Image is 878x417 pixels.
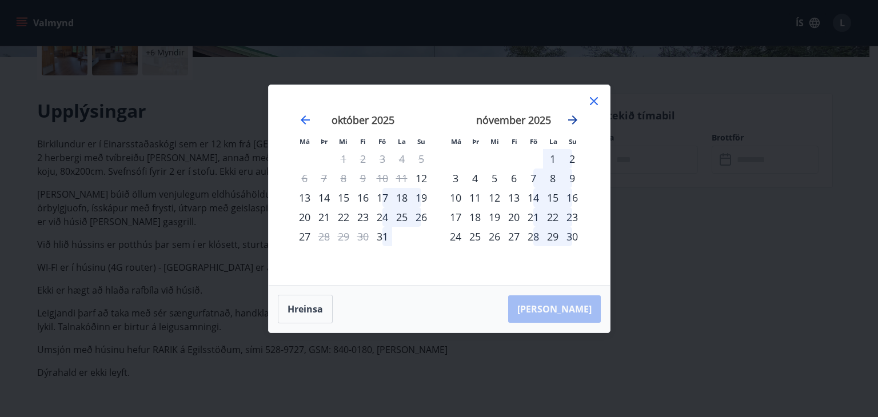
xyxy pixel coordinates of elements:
div: 17 [373,188,392,207]
small: Mi [490,137,499,146]
small: Þr [321,137,328,146]
td: mánudagur, 24. nóvember 2025 [446,227,465,246]
td: Not available. fimmtudagur, 9. október 2025 [353,169,373,188]
td: miðvikudagur, 26. nóvember 2025 [485,227,504,246]
div: 20 [504,207,524,227]
td: sunnudagur, 12. október 2025 [412,169,431,188]
small: Fö [378,137,386,146]
td: sunnudagur, 23. nóvember 2025 [562,207,582,227]
td: sunnudagur, 16. nóvember 2025 [562,188,582,207]
div: 13 [295,188,314,207]
div: 15 [334,188,353,207]
td: fimmtudagur, 13. nóvember 2025 [504,188,524,207]
td: laugardagur, 29. nóvember 2025 [543,227,562,246]
td: sunnudagur, 30. nóvember 2025 [562,227,582,246]
td: laugardagur, 25. október 2025 [392,207,412,227]
small: Fi [360,137,366,146]
div: 18 [392,188,412,207]
div: 15 [543,188,562,207]
td: þriðjudagur, 21. október 2025 [314,207,334,227]
td: Not available. þriðjudagur, 7. október 2025 [314,169,334,188]
small: La [398,137,406,146]
td: sunnudagur, 26. október 2025 [412,207,431,227]
small: La [549,137,557,146]
td: Not available. miðvikudagur, 29. október 2025 [334,227,353,246]
div: 20 [295,207,314,227]
td: miðvikudagur, 19. nóvember 2025 [485,207,504,227]
div: 19 [485,207,504,227]
small: Su [569,137,577,146]
td: Not available. fimmtudagur, 2. október 2025 [353,149,373,169]
td: Not available. föstudagur, 10. október 2025 [373,169,392,188]
small: Fö [530,137,537,146]
div: 19 [412,188,431,207]
td: laugardagur, 15. nóvember 2025 [543,188,562,207]
td: Not available. mánudagur, 6. október 2025 [295,169,314,188]
div: 12 [485,188,504,207]
td: föstudagur, 14. nóvember 2025 [524,188,543,207]
td: fimmtudagur, 27. nóvember 2025 [504,227,524,246]
div: 7 [524,169,543,188]
div: 1 [543,149,562,169]
div: 6 [504,169,524,188]
td: fimmtudagur, 16. október 2025 [353,188,373,207]
small: Þr [472,137,479,146]
td: Not available. fimmtudagur, 30. október 2025 [353,227,373,246]
div: 2 [562,149,582,169]
div: 13 [504,188,524,207]
td: föstudagur, 28. nóvember 2025 [524,227,543,246]
td: fimmtudagur, 20. nóvember 2025 [504,207,524,227]
div: 22 [334,207,353,227]
td: sunnudagur, 2. nóvember 2025 [562,149,582,169]
td: miðvikudagur, 5. nóvember 2025 [485,169,504,188]
div: 11 [465,188,485,207]
td: föstudagur, 21. nóvember 2025 [524,207,543,227]
div: 8 [543,169,562,188]
div: 24 [446,227,465,246]
td: fimmtudagur, 23. október 2025 [353,207,373,227]
div: 14 [524,188,543,207]
td: sunnudagur, 9. nóvember 2025 [562,169,582,188]
strong: október 2025 [332,113,394,127]
div: 9 [562,169,582,188]
td: mánudagur, 17. nóvember 2025 [446,207,465,227]
div: 25 [392,207,412,227]
small: Má [451,137,461,146]
div: 4 [465,169,485,188]
div: Aðeins innritun í boði [412,169,431,188]
td: Not available. föstudagur, 3. október 2025 [373,149,392,169]
td: miðvikudagur, 12. nóvember 2025 [485,188,504,207]
td: laugardagur, 22. nóvember 2025 [543,207,562,227]
td: föstudagur, 24. október 2025 [373,207,392,227]
strong: nóvember 2025 [476,113,551,127]
div: Aðeins innritun í boði [373,227,392,246]
td: föstudagur, 31. október 2025 [373,227,392,246]
div: 5 [485,169,504,188]
td: sunnudagur, 19. október 2025 [412,188,431,207]
div: 27 [295,227,314,246]
td: fimmtudagur, 6. nóvember 2025 [504,169,524,188]
div: 24 [373,207,392,227]
div: Move backward to switch to the previous month. [298,113,312,127]
div: 21 [524,207,543,227]
div: 10 [446,188,465,207]
div: 3 [446,169,465,188]
td: Not available. þriðjudagur, 28. október 2025 [314,227,334,246]
td: föstudagur, 17. október 2025 [373,188,392,207]
div: Calendar [282,99,596,271]
td: þriðjudagur, 11. nóvember 2025 [465,188,485,207]
td: þriðjudagur, 25. nóvember 2025 [465,227,485,246]
div: Aðeins útritun í boði [314,227,334,246]
td: laugardagur, 18. október 2025 [392,188,412,207]
div: 21 [314,207,334,227]
div: Move forward to switch to the next month. [566,113,580,127]
div: 26 [412,207,431,227]
td: mánudagur, 27. október 2025 [295,227,314,246]
small: Su [417,137,425,146]
div: 27 [504,227,524,246]
td: Not available. miðvikudagur, 1. október 2025 [334,149,353,169]
div: 26 [485,227,504,246]
div: 18 [465,207,485,227]
div: 14 [314,188,334,207]
div: 17 [446,207,465,227]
